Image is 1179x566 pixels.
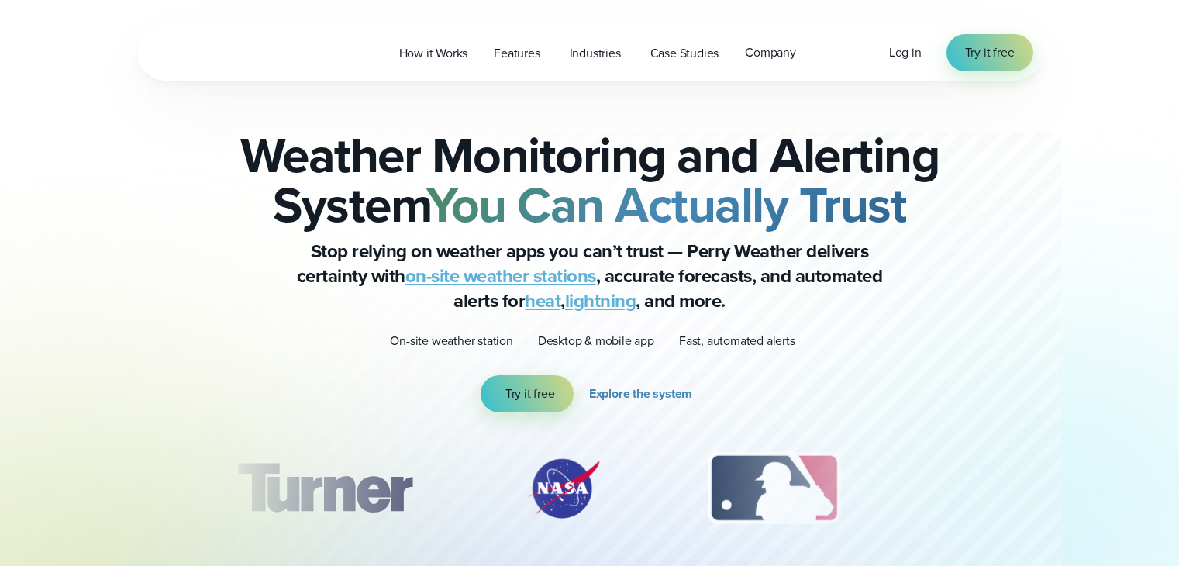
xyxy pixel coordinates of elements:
span: Company [745,43,796,62]
img: PGA.svg [930,450,1054,527]
a: How it Works [386,37,481,69]
a: Case Studies [637,37,733,69]
div: 3 of 12 [692,450,856,527]
span: Features [494,44,540,63]
span: How it Works [399,44,468,63]
a: Try it free [481,375,574,412]
a: Log in [889,43,922,62]
img: MLB.svg [692,450,856,527]
span: Log in [889,43,922,61]
a: heat [525,287,560,315]
h2: Weather Monitoring and Alerting System [215,130,965,230]
span: Case Studies [650,44,719,63]
span: Try it free [965,43,1015,62]
a: Explore the system [589,375,698,412]
img: Turner-Construction_1.svg [214,450,434,527]
a: Try it free [946,34,1033,71]
a: on-site weather stations [405,262,596,290]
div: 1 of 12 [214,450,434,527]
a: lightning [565,287,636,315]
p: On-site weather station [390,332,512,350]
div: 2 of 12 [509,450,618,527]
div: 4 of 12 [930,450,1054,527]
p: Desktop & mobile app [538,332,654,350]
span: Explore the system [589,385,692,403]
span: Industries [570,44,621,63]
span: Try it free [505,385,555,403]
img: NASA.svg [509,450,618,527]
strong: You Can Actually Trust [426,168,906,241]
p: Fast, automated alerts [679,332,795,350]
div: slideshow [215,450,965,535]
p: Stop relying on weather apps you can’t trust — Perry Weather delivers certainty with , accurate f... [280,239,900,313]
